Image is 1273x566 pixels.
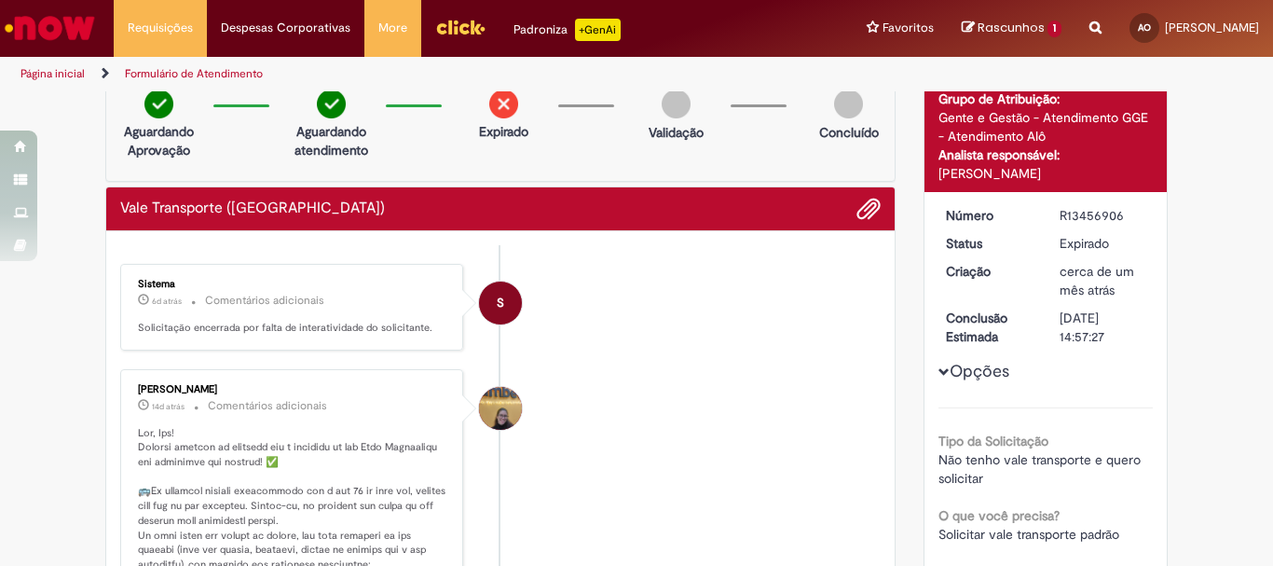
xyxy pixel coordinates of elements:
small: Comentários adicionais [208,398,327,414]
span: 6d atrás [152,296,182,307]
a: Rascunhos [962,20,1061,37]
dt: Status [932,234,1047,253]
img: check-circle-green.png [317,90,346,118]
span: cerca de um mês atrás [1060,263,1134,298]
dt: Criação [932,262,1047,281]
img: click_logo_yellow_360x200.png [435,13,486,41]
small: Comentários adicionais [205,293,324,309]
a: Página inicial [21,66,85,81]
p: Expirado [479,122,528,141]
span: Favoritos [883,19,934,37]
b: O que você precisa? [938,507,1060,524]
div: Gente e Gestão - Atendimento GGE - Atendimento Alô [938,108,1154,145]
img: remove.png [489,90,518,118]
dt: Número [932,206,1047,225]
time: 15/09/2025 14:06:05 [152,401,185,412]
div: Sistema [138,279,448,290]
div: Amanda De Campos Gomes Do Nascimento [479,387,522,430]
div: 28/08/2025 10:57:23 [1060,262,1146,299]
div: [PERSON_NAME] [138,384,448,395]
span: Rascunhos [978,19,1045,36]
img: ServiceNow [2,9,98,47]
div: R13456906 [1060,206,1146,225]
a: Formulário de Atendimento [125,66,263,81]
span: Não tenho vale transporte e quero solicitar [938,451,1144,487]
div: System [479,282,522,324]
span: Requisições [128,19,193,37]
img: img-circle-grey.png [834,90,863,118]
span: 1 [1047,21,1061,37]
dt: Conclusão Estimada [932,309,1047,346]
div: Analista responsável: [938,145,1154,164]
time: 23/09/2025 11:06:06 [152,296,182,307]
div: [DATE] 14:57:27 [1060,309,1146,346]
div: Grupo de Atribuição: [938,90,1154,108]
span: Despesas Corporativas [221,19,350,37]
button: Adicionar anexos [856,197,881,221]
div: Expirado [1060,234,1146,253]
span: [PERSON_NAME] [1165,20,1259,35]
span: Solicitar vale transporte padrão [938,526,1119,543]
b: Tipo da Solicitação [938,433,1048,449]
span: AO [1138,21,1151,34]
span: 14d atrás [152,401,185,412]
h2: Vale Transporte (VT) Histórico de tíquete [120,200,385,217]
p: Aguardando Aprovação [114,122,204,159]
p: Concluído [819,123,879,142]
p: +GenAi [575,19,621,41]
img: check-circle-green.png [144,90,173,118]
div: [PERSON_NAME] [938,164,1154,183]
img: img-circle-grey.png [662,90,691,118]
div: Padroniza [513,19,621,41]
p: Validação [649,123,704,142]
span: S [497,281,504,325]
span: More [378,19,407,37]
p: Solicitação encerrada por falta de interatividade do solicitante. [138,321,448,336]
p: Aguardando atendimento [286,122,376,159]
ul: Trilhas de página [14,57,835,91]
